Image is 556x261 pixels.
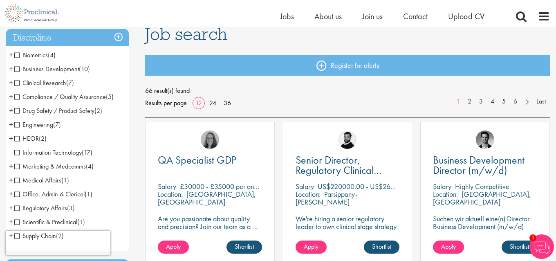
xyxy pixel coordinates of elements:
span: + [9,118,13,130]
span: Apply [441,242,456,251]
span: (2) [94,106,102,115]
span: + [9,202,13,214]
p: [GEOGRAPHIC_DATA], [GEOGRAPHIC_DATA] [158,189,256,207]
p: [GEOGRAPHIC_DATA], [GEOGRAPHIC_DATA] [433,189,531,207]
span: Drug Safety / Product Safety [14,106,94,115]
span: Apply [304,242,318,251]
span: HEOR [14,134,47,143]
a: Last [532,97,550,106]
span: Business Development [14,65,79,73]
p: We're hiring a senior regulatory leader to own clinical stage strategy across multiple programs. [296,215,400,238]
span: Information Technology [14,148,82,157]
span: QA Specialist GDP [158,153,236,167]
a: Shortlist [226,241,262,254]
p: Highly Competitive [455,182,509,191]
span: Scientific & Preclinical [14,218,85,226]
span: + [9,160,13,172]
a: Contact [403,11,428,22]
span: + [9,188,13,200]
a: Jobs [280,11,294,22]
a: Apply [158,241,189,254]
span: (1) [85,190,92,198]
span: (2) [39,134,47,143]
span: (4) [86,162,94,171]
span: + [9,174,13,186]
iframe: reCAPTCHA [6,231,110,255]
span: Results per page [145,97,187,109]
a: 1 [452,97,464,106]
span: Compliance / Quality Assurance [14,92,106,101]
a: 3 [475,97,487,106]
span: (17) [82,148,92,157]
span: (7) [66,79,74,87]
span: Senior Director, Regulatory Clinical Strategy [296,153,381,187]
p: US$220000.00 - US$265000 per annum + Highly Competitive Salary [318,182,519,191]
img: Nick Walker [338,130,356,149]
h3: Discipline [6,29,129,47]
span: Clinical Research [14,79,66,87]
span: Job search [145,23,227,45]
span: Engineering [14,120,53,129]
span: + [9,104,13,117]
span: (1) [61,176,69,184]
a: 6 [509,97,521,106]
span: + [9,216,13,228]
img: Max Slevogt [476,130,494,149]
span: Medical Affairs [14,176,69,184]
span: HEOR [14,134,39,143]
span: Salary [158,182,176,191]
p: Parsippany-[PERSON_NAME][GEOGRAPHIC_DATA], [GEOGRAPHIC_DATA] [296,189,365,222]
span: Information Technology [14,148,92,157]
p: Are you passionate about quality and precision? Join our team as a … and help ensure top-tier sta... [158,215,262,246]
span: Office, Admin & Clerical [14,190,92,198]
span: Location: [296,189,321,199]
span: 66 result(s) found [145,85,550,97]
span: (5) [106,92,114,101]
a: 2 [464,97,475,106]
span: Regulatory Affairs [14,204,75,212]
span: + [9,229,13,242]
a: 12 [193,99,205,107]
a: 36 [221,99,234,107]
span: Location: [433,189,458,199]
a: Upload CV [448,11,484,22]
a: 4 [486,97,498,106]
span: Compliance / Quality Assurance [14,92,114,101]
span: (1) [77,218,85,226]
a: Shortlist [502,241,537,254]
p: £30000 - £35000 per annum [180,182,265,191]
span: 1 [529,234,536,241]
span: (3) [67,204,75,212]
span: Drug Safety / Product Safety [14,106,102,115]
span: (7) [53,120,61,129]
a: 24 [206,99,219,107]
span: Scientific & Preclinical [14,218,77,226]
span: Biometrics [14,51,56,59]
span: Regulatory Affairs [14,204,67,212]
img: Chatbot [529,234,554,259]
span: + [9,76,13,89]
span: Apply [166,242,181,251]
span: + [9,49,13,61]
a: Register for alerts [145,55,550,76]
span: Clinical Research [14,79,74,87]
span: (4) [48,51,56,59]
span: Join us [362,11,383,22]
a: 5 [498,97,510,106]
a: About us [314,11,342,22]
span: Medical Affairs [14,176,61,184]
a: Shortlist [364,241,399,254]
img: Ingrid Aymes [201,130,219,149]
a: Apply [433,241,464,254]
a: QA Specialist GDP [158,155,262,165]
span: Business Development [14,65,90,73]
span: Office, Admin & Clerical [14,190,85,198]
